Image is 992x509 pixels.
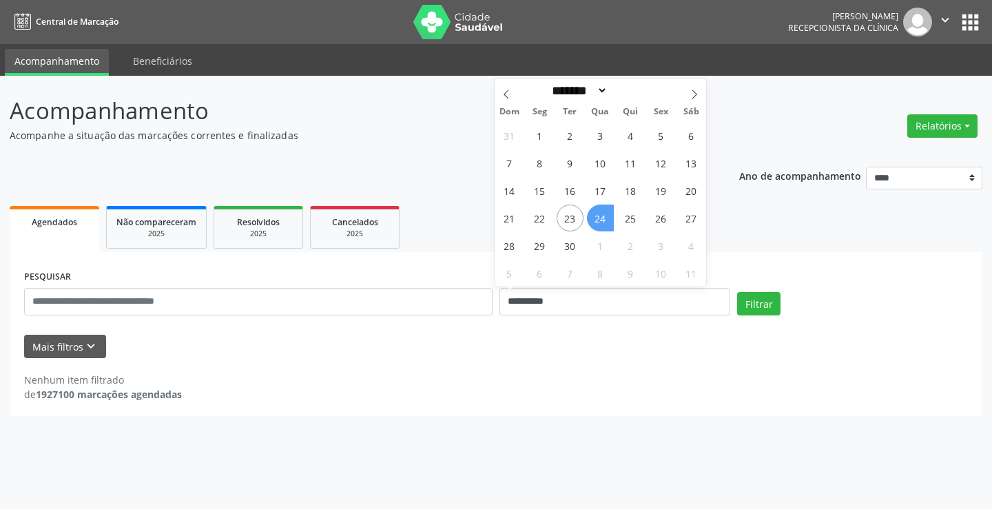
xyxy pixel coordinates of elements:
span: Agendados [32,216,77,228]
div: 2025 [320,229,389,239]
span: Setembro 16, 2025 [557,177,583,204]
span: Setembro 30, 2025 [557,232,583,259]
span: Qua [585,107,615,116]
span: Setembro 27, 2025 [678,205,705,231]
span: Setembro 15, 2025 [526,177,553,204]
input: Year [608,83,653,98]
span: Setembro 5, 2025 [648,122,674,149]
span: Outubro 9, 2025 [617,260,644,287]
span: Outubro 10, 2025 [648,260,674,287]
span: Setembro 6, 2025 [678,122,705,149]
select: Month [548,83,608,98]
span: Sáb [676,107,706,116]
span: Outubro 2, 2025 [617,232,644,259]
span: Recepcionista da clínica [788,22,898,34]
button: Mais filtroskeyboard_arrow_down [24,335,106,359]
span: Setembro 9, 2025 [557,149,583,176]
label: PESQUISAR [24,267,71,288]
span: Central de Marcação [36,16,118,28]
span: Setembro 26, 2025 [648,205,674,231]
span: Seg [524,107,555,116]
span: Cancelados [332,216,378,228]
button: apps [958,10,982,34]
span: Sex [645,107,676,116]
div: Nenhum item filtrado [24,373,182,387]
span: Setembro 22, 2025 [526,205,553,231]
span: Resolvidos [237,216,280,228]
span: Setembro 3, 2025 [587,122,614,149]
span: Setembro 8, 2025 [526,149,553,176]
span: Setembro 14, 2025 [496,177,523,204]
button: Relatórios [907,114,978,138]
span: Outubro 1, 2025 [587,232,614,259]
span: Outubro 8, 2025 [587,260,614,287]
span: Não compareceram [116,216,196,228]
span: Setembro 28, 2025 [496,232,523,259]
div: de [24,387,182,402]
span: Setembro 12, 2025 [648,149,674,176]
span: Outubro 5, 2025 [496,260,523,287]
span: Setembro 24, 2025 [587,205,614,231]
span: Setembro 25, 2025 [617,205,644,231]
span: Setembro 29, 2025 [526,232,553,259]
div: 2025 [116,229,196,239]
p: Acompanhe a situação das marcações correntes e finalizadas [10,128,690,143]
a: Acompanhamento [5,49,109,76]
span: Outubro 7, 2025 [557,260,583,287]
p: Acompanhamento [10,94,690,128]
span: Setembro 11, 2025 [617,149,644,176]
a: Beneficiários [123,49,202,73]
div: [PERSON_NAME] [788,10,898,22]
i: keyboard_arrow_down [83,339,99,354]
span: Setembro 18, 2025 [617,177,644,204]
div: 2025 [224,229,293,239]
p: Ano de acompanhamento [739,167,861,184]
span: Setembro 4, 2025 [617,122,644,149]
span: Outubro 3, 2025 [648,232,674,259]
img: img [903,8,932,37]
strong: 1927100 marcações agendadas [36,388,182,401]
span: Setembro 19, 2025 [648,177,674,204]
i:  [938,12,953,28]
span: Dom [495,107,525,116]
span: Qui [615,107,645,116]
span: Setembro 20, 2025 [678,177,705,204]
span: Outubro 4, 2025 [678,232,705,259]
button:  [932,8,958,37]
span: Outubro 6, 2025 [526,260,553,287]
span: Outubro 11, 2025 [678,260,705,287]
span: Setembro 2, 2025 [557,122,583,149]
span: Agosto 31, 2025 [496,122,523,149]
span: Setembro 17, 2025 [587,177,614,204]
button: Filtrar [737,292,781,315]
a: Central de Marcação [10,10,118,33]
span: Ter [555,107,585,116]
span: Setembro 1, 2025 [526,122,553,149]
span: Setembro 13, 2025 [678,149,705,176]
span: Setembro 21, 2025 [496,205,523,231]
span: Setembro 23, 2025 [557,205,583,231]
span: Setembro 7, 2025 [496,149,523,176]
span: Setembro 10, 2025 [587,149,614,176]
